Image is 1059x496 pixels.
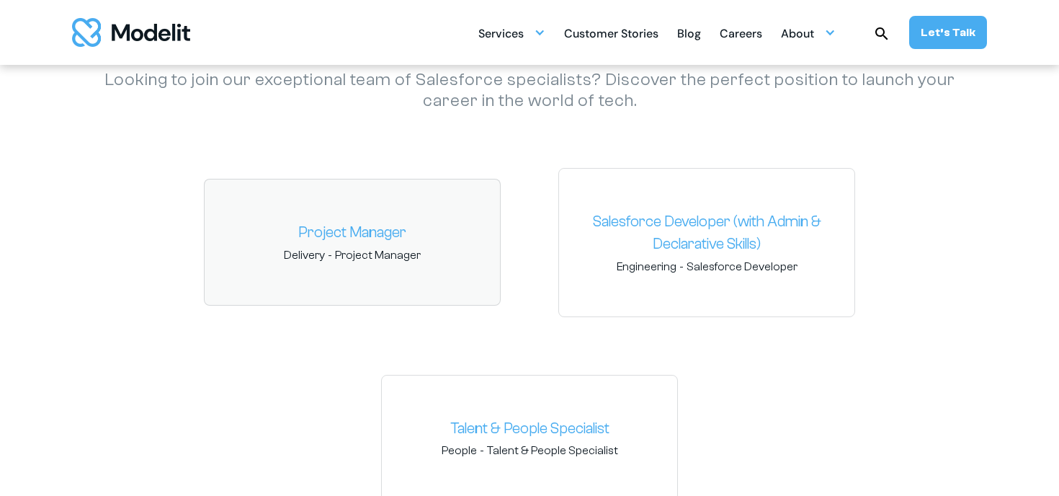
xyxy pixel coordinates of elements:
span: - [216,247,488,263]
span: - [393,443,666,459]
div: Services [478,21,524,49]
p: Looking to join our exceptional team of Salesforce specialists? Discover the perfect position to ... [83,70,976,112]
span: Delivery [284,247,325,263]
a: Careers [720,19,762,47]
a: Customer Stories [564,19,658,47]
span: Engineering [617,259,676,275]
span: People [442,443,477,459]
div: Services [478,19,545,47]
img: modelit logo [72,18,190,47]
a: Let’s Talk [909,16,987,49]
a: home [72,18,190,47]
a: Salesforce Developer (with Admin & Declarative Skills) [571,211,843,256]
div: About [781,19,836,47]
div: About [781,21,814,49]
span: Salesforce Developer [687,259,797,275]
div: Customer Stories [564,21,658,49]
a: Project Manager [216,221,488,244]
a: Talent & People Specialist [393,417,666,440]
div: Let’s Talk [921,25,975,40]
a: Blog [677,19,701,47]
span: Project Manager [335,247,421,263]
span: - [571,259,843,275]
span: Talent & People Specialist [487,443,618,459]
div: Careers [720,21,762,49]
div: Blog [677,21,701,49]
